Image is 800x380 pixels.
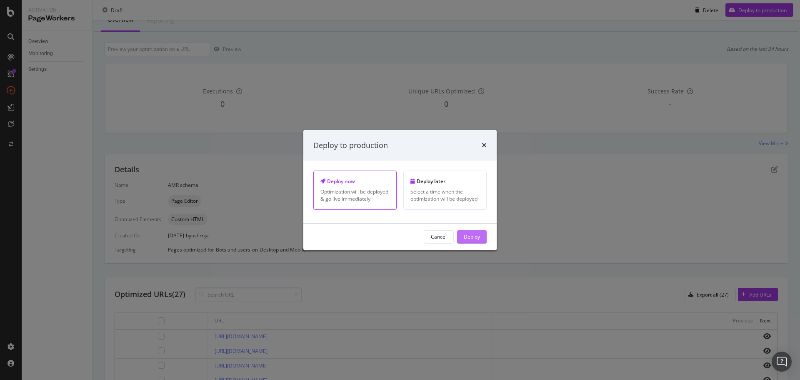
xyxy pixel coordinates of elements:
div: Optimization will be deployed & go live immediately [320,188,390,202]
div: Deploy later [410,178,480,185]
div: Select a time when the optimization will be deployed [410,188,480,202]
div: modal [303,130,497,250]
button: Cancel [424,230,454,244]
button: Deploy [457,230,487,244]
div: Deploy [464,233,480,240]
div: Deploy to production [313,140,388,151]
div: Open Intercom Messenger [772,352,792,372]
div: Deploy now [320,178,390,185]
div: times [482,140,487,151]
div: Cancel [431,233,447,240]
